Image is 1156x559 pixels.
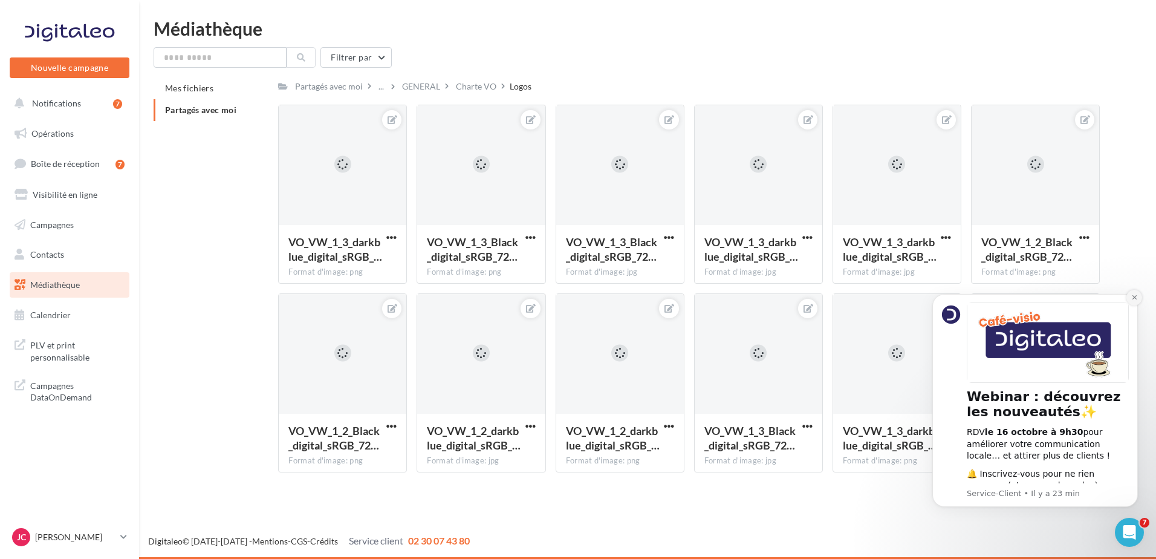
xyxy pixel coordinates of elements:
[843,267,951,278] div: Format d'image: jpg
[1115,518,1144,547] iframe: Intercom live chat
[843,424,937,452] span: VO_VW_1_3_darkblue_digital_sRGB_72dpi_NEG
[566,456,674,466] div: Format d'image: png
[7,272,132,298] a: Médiathèque
[115,160,125,169] div: 7
[10,57,129,78] button: Nouvelle campagne
[10,526,129,549] a: JC [PERSON_NAME]
[704,267,813,278] div: Format d'image: jpg
[165,105,236,115] span: Partagés avec moi
[288,267,397,278] div: Format d'image: png
[33,189,97,200] span: Visibilité en ligne
[566,267,674,278] div: Format d'image: jpg
[566,424,660,452] span: VO_VW_1_2_darkblue_digital_sRGB_72dpi_POS
[7,121,132,146] a: Opérations
[30,249,64,260] span: Contacts
[288,235,382,263] span: VO_VW_1_3_darkblue_digital_sRGB_72dpi_POS
[17,531,26,543] span: JC
[7,212,132,238] a: Campagnes
[843,456,951,466] div: Format d'image: png
[1140,518,1149,528] span: 7
[31,128,74,139] span: Opérations
[914,279,1156,553] iframe: Intercom notifications message
[349,535,403,546] span: Service client
[408,535,470,546] span: 02 30 07 43 80
[30,310,71,320] span: Calendrier
[31,159,100,169] span: Boîte de réception
[981,267,1089,278] div: Format d'image: png
[288,424,380,452] span: VO_VW_1_2_Black_digital_sRGB_72dpi_POS
[154,19,1141,38] div: Médiathèque
[427,267,535,278] div: Format d'image: png
[310,536,338,546] a: Crédits
[427,424,521,452] span: VO_VW_1_2_darkblue_digital_sRGB_72dpi_POS
[7,373,132,408] a: Campagnes DataOnDemand
[376,78,386,95] div: ...
[427,235,518,263] span: VO_VW_1_3_Black_digital_sRGB_72dpi_POS
[7,332,132,368] a: PLV et print personnalisable
[148,536,470,546] span: © [DATE]-[DATE] - - -
[288,456,397,466] div: Format d'image: png
[148,536,183,546] a: Digitaleo
[427,456,535,466] div: Format d'image: jpg
[402,80,440,93] div: GENERAL
[30,219,74,229] span: Campagnes
[30,378,125,404] span: Campagnes DataOnDemand
[510,80,531,93] div: Logos
[320,47,392,68] button: Filtrer par
[7,302,132,328] a: Calendrier
[30,337,125,363] span: PLV et print personnalisable
[35,531,115,543] p: [PERSON_NAME]
[7,242,132,267] a: Contacts
[32,98,81,108] span: Notifications
[704,456,813,466] div: Format d'image: jpg
[456,80,496,93] div: Charte VO
[252,536,288,546] a: Mentions
[291,536,307,546] a: CGS
[295,80,363,93] div: Partagés avec moi
[843,235,937,263] span: VO_VW_1_3_darkblue_digital_sRGB_72dpi_POS
[704,424,796,452] span: VO_VW_1_3_Black_digital_sRGB_72dpi_NEG
[704,235,798,263] span: VO_VW_1_3_darkblue_digital_sRGB_72dpi_NEG
[7,182,132,208] a: Visibilité en ligne
[7,151,132,177] a: Boîte de réception7
[30,279,80,290] span: Médiathèque
[165,83,213,93] span: Mes fichiers
[7,91,127,116] button: Notifications 7
[566,235,657,263] span: VO_VW_1_3_Black_digital_sRGB_72dpi_POS
[113,99,122,109] div: 7
[981,235,1073,263] span: VO_VW_1_2_Black_digital_sRGB_72dpi_NEG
